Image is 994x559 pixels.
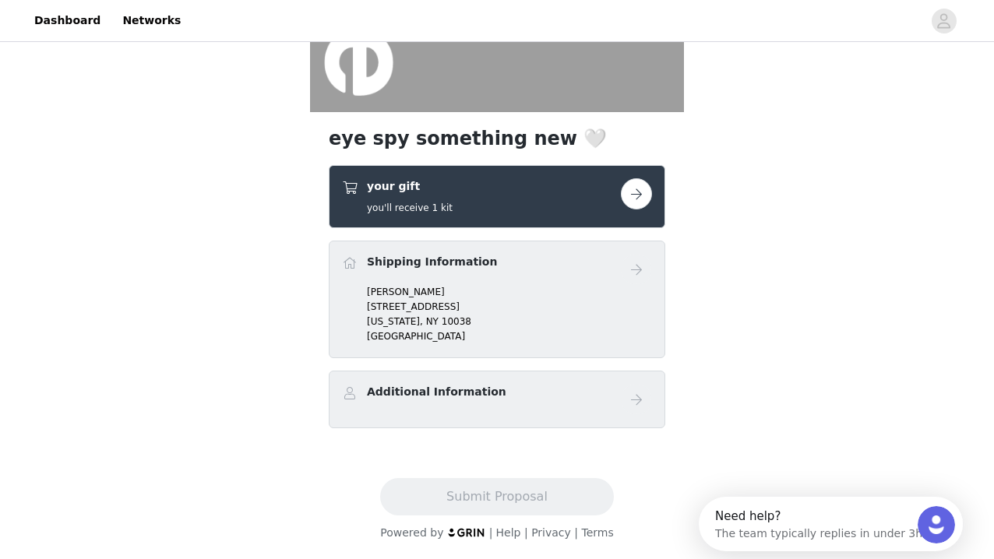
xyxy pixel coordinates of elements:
[329,125,665,153] h1: eye spy something new 🤍
[367,201,453,215] h5: you'll receive 1 kit
[489,526,493,539] span: |
[380,478,613,515] button: Submit Proposal
[699,497,963,551] iframe: Intercom live chat discovery launcher
[6,6,270,49] div: Open Intercom Messenger
[329,165,665,228] div: your gift
[329,371,665,428] div: Additional Information
[936,9,951,33] div: avatar
[367,300,652,314] p: [STREET_ADDRESS]
[329,241,665,358] div: Shipping Information
[113,3,190,38] a: Networks
[16,13,224,26] div: Need help?
[25,3,110,38] a: Dashboard
[367,384,506,400] h4: Additional Information
[426,316,439,327] span: NY
[447,527,486,537] img: logo
[367,329,652,343] p: [GEOGRAPHIC_DATA]
[581,526,613,539] a: Terms
[367,254,497,270] h4: Shipping Information
[16,26,224,42] div: The team typically replies in under 3h
[496,526,521,539] a: Help
[524,526,528,539] span: |
[367,178,453,195] h4: your gift
[442,316,471,327] span: 10038
[367,316,423,327] span: [US_STATE],
[574,526,578,539] span: |
[380,526,443,539] span: Powered by
[531,526,571,539] a: Privacy
[918,506,955,543] iframe: Intercom live chat
[367,285,652,299] p: [PERSON_NAME]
